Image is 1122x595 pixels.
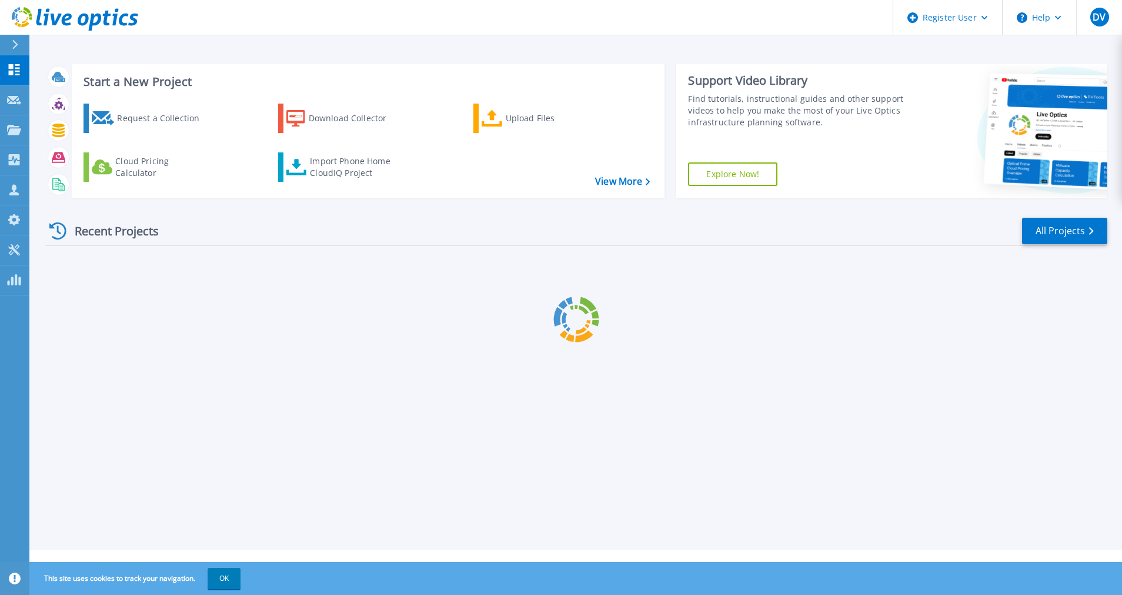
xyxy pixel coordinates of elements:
h3: Start a New Project [84,75,650,88]
span: This site uses cookies to track your navigation. [32,568,241,589]
div: Find tutorials, instructional guides and other support videos to help you make the most of your L... [688,93,907,128]
div: Request a Collection [117,107,211,130]
button: OK [208,568,241,589]
a: Upload Files [473,104,605,133]
span: DV [1093,12,1106,22]
div: Import Phone Home CloudIQ Project [310,155,402,179]
div: Upload Files [506,107,600,130]
a: Request a Collection [84,104,215,133]
div: Recent Projects [45,217,175,245]
a: View More [595,176,650,187]
a: All Projects [1022,218,1107,244]
div: Support Video Library [688,73,907,88]
div: Cloud Pricing Calculator [115,155,209,179]
div: Download Collector [309,107,403,130]
a: Download Collector [278,104,409,133]
a: Cloud Pricing Calculator [84,152,215,182]
a: Explore Now! [688,162,777,186]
